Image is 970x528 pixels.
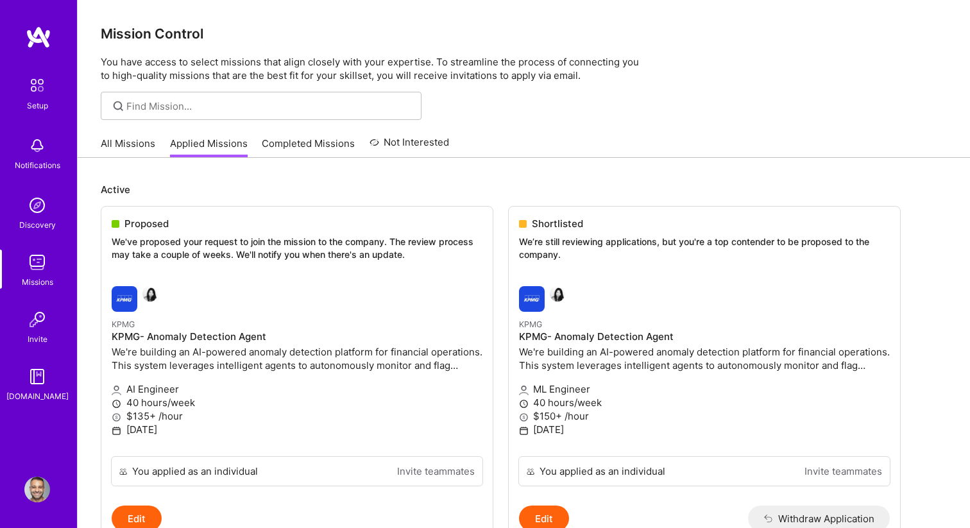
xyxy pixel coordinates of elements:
[262,137,355,158] a: Completed Missions
[112,386,121,395] i: icon Applicant
[26,26,51,49] img: logo
[519,286,545,312] img: KPMG company logo
[519,235,890,260] p: We’re still reviewing applications, but you're a top contender to be proposed to the company.
[112,331,482,343] h4: KPMG- Anomaly Detection Agent
[112,399,121,409] i: icon Clock
[112,426,121,436] i: icon Calendar
[28,332,47,346] div: Invite
[24,250,50,275] img: teamwork
[397,464,475,478] a: Invite teammates
[112,423,482,436] p: [DATE]
[6,389,69,403] div: [DOMAIN_NAME]
[101,26,947,42] h3: Mission Control
[519,331,890,343] h4: KPMG- Anomaly Detection Agent
[519,319,542,329] small: KPMG
[24,133,50,158] img: bell
[519,399,529,409] i: icon Clock
[519,426,529,436] i: icon Calendar
[804,464,882,478] a: Invite teammates
[112,409,482,423] p: $135+ /hour
[112,319,135,329] small: KPMG
[550,286,565,302] img: Carleen Pan
[112,413,121,422] i: icon MoneyGray
[24,477,50,502] img: User Avatar
[21,477,53,502] a: User Avatar
[24,307,50,332] img: Invite
[142,286,158,302] img: Carleen Pan
[124,217,169,230] span: Proposed
[24,364,50,389] img: guide book
[519,382,890,396] p: ML Engineer
[370,135,450,158] a: Not Interested
[24,192,50,218] img: discovery
[24,72,51,99] img: setup
[101,137,155,158] a: All Missions
[519,409,890,423] p: $150+ /hour
[111,99,126,114] i: icon SearchGrey
[519,386,529,395] i: icon Applicant
[101,55,947,82] p: You have access to select missions that align closely with your expertise. To streamline the proc...
[126,99,412,113] input: Find Mission...
[27,99,48,112] div: Setup
[101,276,493,456] a: KPMG company logoCarleen PanKPMGKPMG- Anomaly Detection AgentWe're building an AI-powered anomaly...
[132,464,258,478] div: You applied as an individual
[170,137,248,158] a: Applied Missions
[540,464,665,478] div: You applied as an individual
[19,218,56,232] div: Discovery
[532,217,583,230] span: Shortlisted
[519,423,890,436] p: [DATE]
[509,276,900,456] a: KPMG company logoCarleen PanKPMGKPMG- Anomaly Detection AgentWe're building an AI-powered anomaly...
[112,345,482,372] p: We're building an AI-powered anomaly detection platform for financial operations. This system lev...
[112,235,482,260] p: We've proposed your request to join the mission to the company. The review process may take a cou...
[519,413,529,422] i: icon MoneyGray
[519,396,890,409] p: 40 hours/week
[112,382,482,396] p: AI Engineer
[15,158,60,172] div: Notifications
[22,275,53,289] div: Missions
[519,345,890,372] p: We're building an AI-powered anomaly detection platform for financial operations. This system lev...
[112,286,137,312] img: KPMG company logo
[112,396,482,409] p: 40 hours/week
[101,183,947,196] p: Active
